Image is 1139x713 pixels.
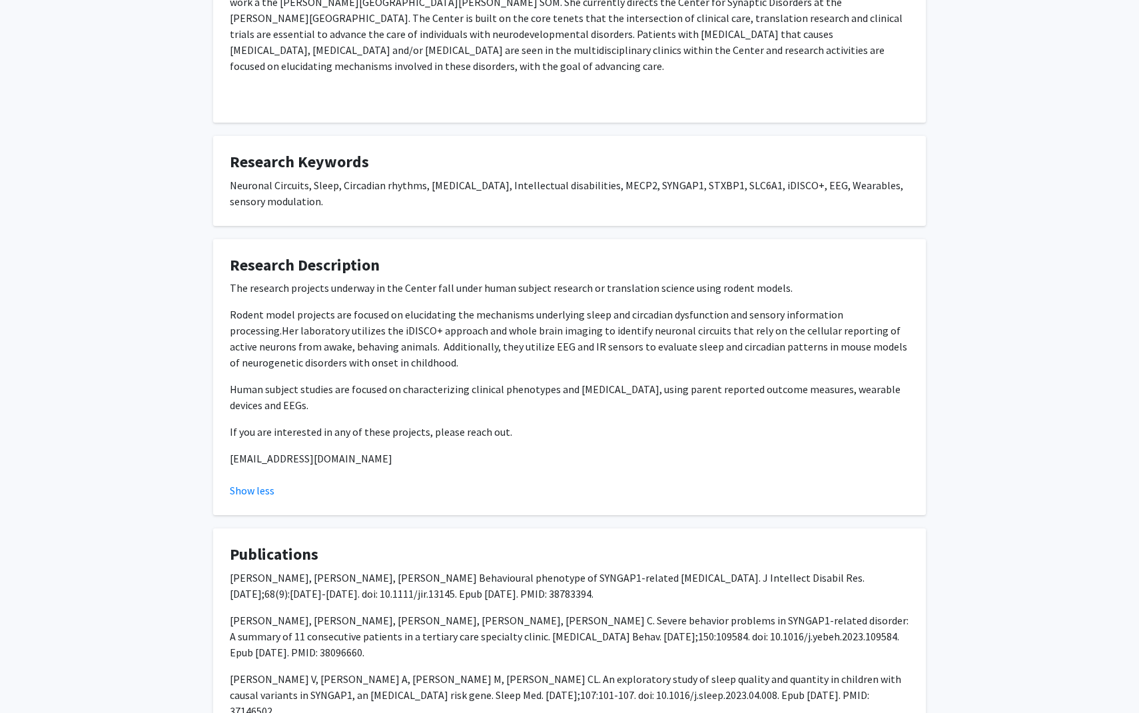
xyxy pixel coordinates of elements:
[230,424,909,440] p: If you are interested in any of these projects, please reach out.
[230,177,909,209] div: Neuronal Circuits, Sleep, Circadian rhythms, [MEDICAL_DATA], Intellectual disabilities, MECP2, SY...
[230,545,909,564] h4: Publications
[230,382,901,412] span: Human subject studies are focused on characterizing clinical phenotypes and [MEDICAL_DATA], using...
[230,612,909,660] p: [PERSON_NAME], [PERSON_NAME], [PERSON_NAME], [PERSON_NAME], [PERSON_NAME] C. Severe behavior prob...
[230,280,909,296] p: The research projects underway in the Center fall under human subject research or translation sci...
[230,450,909,466] p: [EMAIL_ADDRESS][DOMAIN_NAME]
[230,570,909,602] p: [PERSON_NAME], [PERSON_NAME], [PERSON_NAME] Behavioural phenotype of SYNGAP1-related [MEDICAL_DAT...
[230,324,907,369] span: Her laboratory utilizes the iDISCO+ approach and whole brain imaging to identify neuronal circuit...
[230,256,909,275] h4: Research Description
[10,653,57,703] iframe: Chat
[230,153,909,172] h4: Research Keywords
[230,307,909,370] p: Rodent model projects are focused on elucidating the mechanisms underlying sleep and circadian dy...
[230,482,274,498] button: Show less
